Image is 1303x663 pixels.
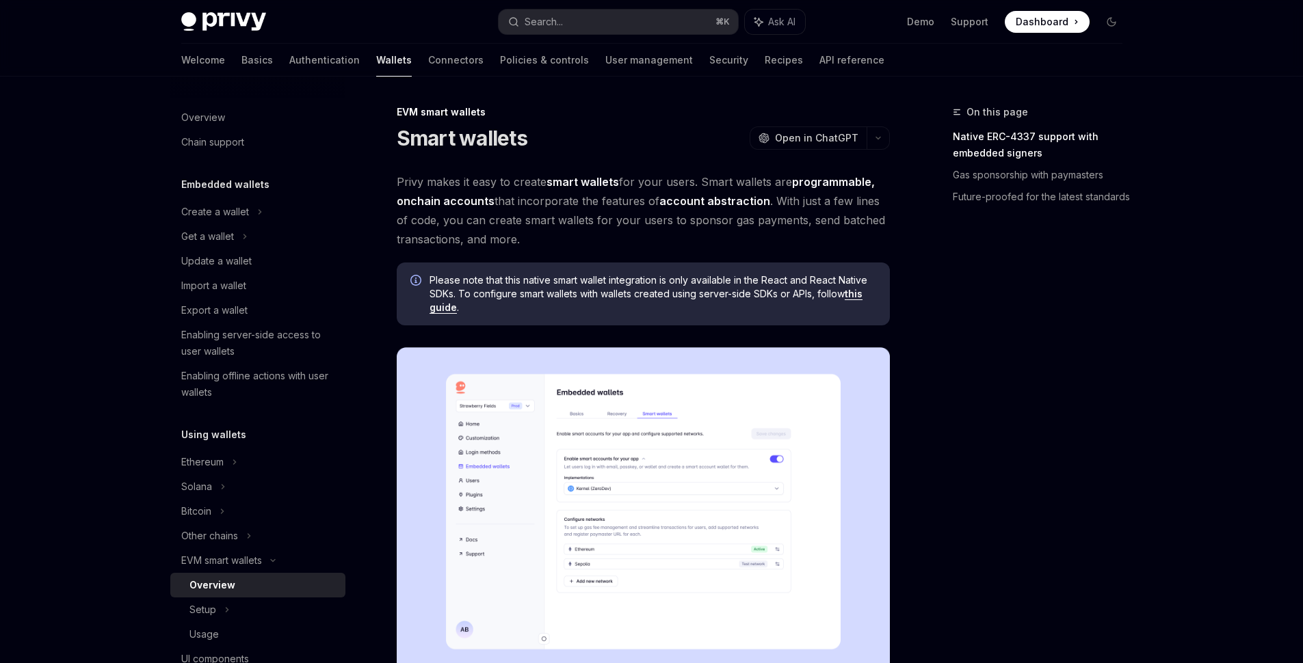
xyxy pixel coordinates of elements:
[181,454,224,470] div: Ethereum
[181,44,225,77] a: Welcome
[547,175,619,189] strong: smart wallets
[181,427,246,443] h5: Using wallets
[189,601,216,618] div: Setup
[500,44,589,77] a: Policies & controls
[181,528,238,544] div: Other chains
[189,577,235,593] div: Overview
[951,15,988,29] a: Support
[605,44,693,77] a: User management
[775,131,858,145] span: Open in ChatGPT
[410,275,424,288] svg: Info
[745,10,805,34] button: Ask AI
[397,172,890,249] span: Privy makes it easy to create for your users. Smart wallets are that incorporate the features of ...
[953,164,1133,186] a: Gas sponsorship with paymasters
[170,573,345,597] a: Overview
[181,327,337,360] div: Enabling server-side access to user wallets
[241,44,273,77] a: Basics
[499,10,738,34] button: Search...⌘K
[170,130,345,154] a: Chain support
[430,273,876,314] span: Please note that this native smart wallet integration is only available in the React and React Na...
[966,104,1028,120] span: On this page
[907,15,934,29] a: Demo
[397,105,890,119] div: EVM smart wallets
[768,15,795,29] span: Ask AI
[765,44,803,77] a: Recipes
[397,126,527,150] h1: Smart wallets
[170,364,345,405] a: Enabling offline actions with user wallets
[376,44,412,77] a: Wallets
[953,126,1133,164] a: Native ERC-4337 support with embedded signers
[181,503,211,519] div: Bitcoin
[181,12,266,31] img: dark logo
[428,44,484,77] a: Connectors
[1016,15,1068,29] span: Dashboard
[170,298,345,323] a: Export a wallet
[1005,11,1090,33] a: Dashboard
[170,323,345,364] a: Enabling server-side access to user wallets
[170,249,345,273] a: Update a wallet
[181,478,212,495] div: Solana
[181,368,337,401] div: Enabling offline actions with user wallets
[953,186,1133,208] a: Future-proofed for the latest standards
[709,44,748,77] a: Security
[715,16,730,27] span: ⌘ K
[181,204,249,220] div: Create a wallet
[819,44,884,77] a: API reference
[181,134,244,150] div: Chain support
[181,278,246,294] div: Import a wallet
[181,302,248,319] div: Export a wallet
[181,552,262,569] div: EVM smart wallets
[181,228,234,245] div: Get a wallet
[289,44,360,77] a: Authentication
[181,253,252,269] div: Update a wallet
[170,622,345,647] a: Usage
[1101,11,1122,33] button: Toggle dark mode
[750,126,867,150] button: Open in ChatGPT
[189,626,219,642] div: Usage
[181,176,269,193] h5: Embedded wallets
[170,273,345,298] a: Import a wallet
[659,194,770,208] a: account abstraction
[525,14,563,30] div: Search...
[170,105,345,130] a: Overview
[181,109,225,126] div: Overview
